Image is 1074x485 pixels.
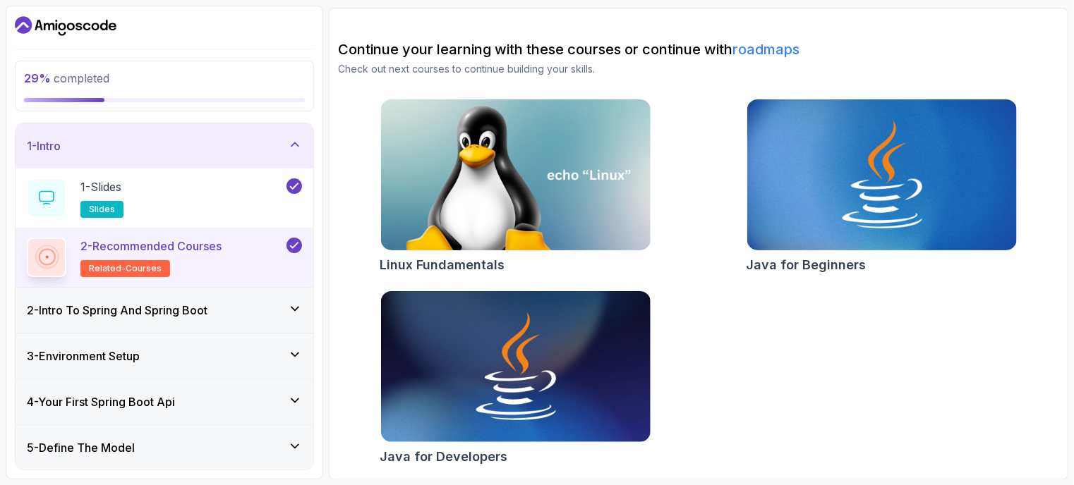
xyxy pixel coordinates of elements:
span: 29 % [24,71,51,85]
h3: 2 - Intro To Spring And Spring Boot [27,302,207,319]
a: Java for Beginners cardJava for Beginners [747,99,1018,275]
span: related-courses [89,263,162,274]
img: Java for Developers card [381,291,651,442]
p: Check out next courses to continue building your skills. [338,62,1059,76]
h2: Continue your learning with these courses or continue with [338,39,1059,59]
img: Java for Beginners card [747,99,1017,250]
h2: Linux Fundamentals [380,255,505,275]
span: slides [89,204,115,215]
img: Linux Fundamentals card [381,99,651,250]
button: 4-Your First Spring Boot Api [16,379,313,424]
h3: 5 - Define The Model [27,439,135,456]
button: 1-Intro [16,123,313,168]
a: Java for Developers cardJava for Developers [380,290,651,467]
h3: 1 - Intro [27,137,61,154]
button: 3-Environment Setup [16,333,313,379]
h3: 4 - Your First Spring Boot Api [27,393,175,410]
span: completed [24,71,109,85]
h2: Java for Beginners [747,255,867,275]
p: 2 - Recommended Courses [80,238,222,254]
button: 1-Slidesslides [27,178,302,218]
button: 2-Intro To Spring And Spring Boot [16,288,313,333]
a: Dashboard [15,15,116,37]
button: 2-Recommended Coursesrelated-courses [27,238,302,277]
h2: Java for Developers [380,447,508,467]
a: roadmaps [732,41,800,58]
h3: 3 - Environment Setup [27,348,140,364]
a: Linux Fundamentals cardLinux Fundamentals [380,99,651,275]
p: 1 - Slides [80,178,121,195]
button: 5-Define The Model [16,425,313,470]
